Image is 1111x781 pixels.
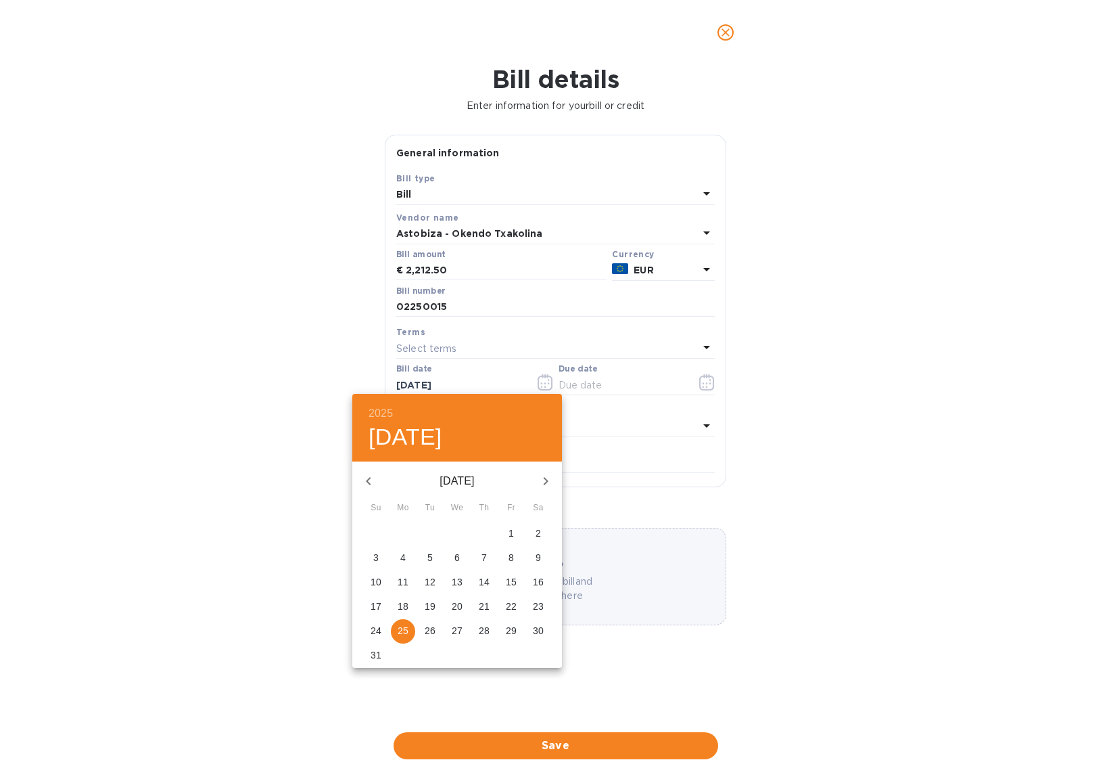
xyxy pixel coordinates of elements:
[391,501,415,515] span: Mo
[499,501,523,515] span: Fr
[400,551,406,564] p: 4
[418,571,442,595] button: 12
[398,624,408,638] p: 25
[506,575,517,589] p: 15
[526,619,550,644] button: 30
[454,551,460,564] p: 6
[445,501,469,515] span: We
[371,600,381,613] p: 17
[499,571,523,595] button: 15
[371,648,381,662] p: 31
[506,624,517,638] p: 29
[479,600,490,613] p: 21
[506,600,517,613] p: 22
[391,595,415,619] button: 18
[452,575,463,589] p: 13
[425,624,435,638] p: 26
[445,619,469,644] button: 27
[533,624,544,638] p: 30
[472,571,496,595] button: 14
[364,546,388,571] button: 3
[499,595,523,619] button: 22
[509,551,514,564] p: 8
[425,575,435,589] p: 12
[371,575,381,589] p: 10
[526,571,550,595] button: 16
[526,595,550,619] button: 23
[364,571,388,595] button: 10
[499,522,523,546] button: 1
[445,571,469,595] button: 13
[536,527,541,540] p: 2
[509,527,514,540] p: 1
[526,501,550,515] span: Sa
[445,546,469,571] button: 6
[391,546,415,571] button: 4
[418,619,442,644] button: 26
[499,546,523,571] button: 8
[364,595,388,619] button: 17
[445,595,469,619] button: 20
[481,551,487,564] p: 7
[536,551,541,564] p: 9
[398,600,408,613] p: 18
[425,600,435,613] p: 19
[533,575,544,589] p: 16
[472,546,496,571] button: 7
[398,575,408,589] p: 11
[364,644,388,668] button: 31
[418,501,442,515] span: Tu
[472,501,496,515] span: Th
[499,619,523,644] button: 29
[391,571,415,595] button: 11
[364,619,388,644] button: 24
[479,575,490,589] p: 14
[452,600,463,613] p: 20
[472,595,496,619] button: 21
[526,522,550,546] button: 2
[479,624,490,638] p: 28
[364,501,388,515] span: Su
[371,624,381,638] p: 24
[418,595,442,619] button: 19
[427,551,433,564] p: 5
[533,600,544,613] p: 23
[452,624,463,638] p: 27
[391,619,415,644] button: 25
[373,551,379,564] p: 3
[385,473,529,489] p: [DATE]
[526,546,550,571] button: 9
[369,404,393,423] button: 2025
[369,423,442,451] button: [DATE]
[472,619,496,644] button: 28
[418,546,442,571] button: 5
